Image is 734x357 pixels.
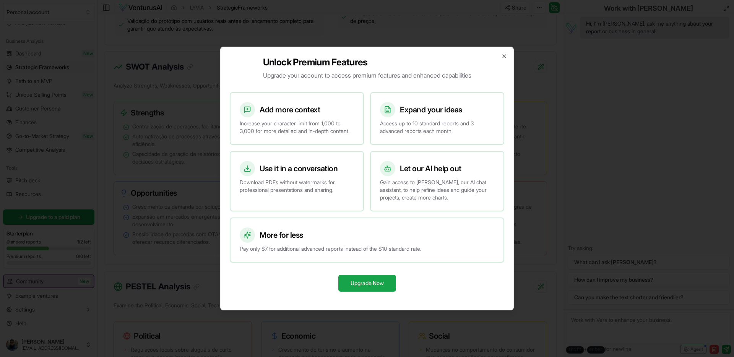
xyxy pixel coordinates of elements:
[240,178,354,194] p: Download PDFs without watermarks for professional presentations and sharing.
[240,120,354,135] p: Increase your character limit from 1,000 to 3,000 for more detailed and in-depth content.
[380,178,494,201] p: Gain access to [PERSON_NAME], our AI chat assistant, to help refine ideas and guide your projects...
[338,275,396,292] button: Upgrade Now
[380,120,494,135] p: Access up to 10 standard reports and 3 advanced reports each month.
[260,104,320,115] h3: Add more context
[240,245,494,253] p: Pay only $7 for additional advanced reports instead of the $10 standard rate.
[400,104,462,115] h3: Expand your ideas
[263,71,471,80] p: Upgrade your account to access premium features and enhanced capabilities
[260,230,303,240] h3: More for less
[263,56,471,68] h2: Unlock Premium Features
[260,163,338,174] h3: Use it in a conversation
[400,163,461,174] h3: Let our AI help out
